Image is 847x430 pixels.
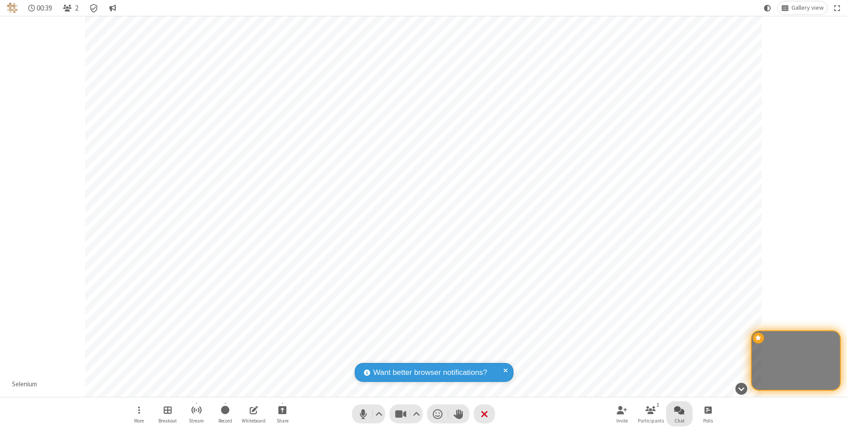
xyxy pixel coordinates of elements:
[778,1,827,15] button: Change layout
[7,3,18,13] img: QA Selenium DO NOT DELETE OR CHANGE
[732,378,750,399] button: Hide
[154,401,181,426] button: Manage Breakout Rooms
[126,401,152,426] button: Open menu
[269,401,296,426] button: Start sharing
[761,1,775,15] button: Using system theme
[666,401,693,426] button: Open chat
[791,4,824,11] span: Gallery view
[105,1,120,15] button: Conversation
[75,4,79,12] span: 2
[831,1,844,15] button: Fullscreen
[212,401,238,426] button: Start recording
[616,418,628,423] span: Invite
[183,401,210,426] button: Start streaming
[390,404,423,423] button: Stop video (⌘+Shift+V)
[427,404,448,423] button: Send a reaction
[352,404,385,423] button: Mute (⌘+Shift+A)
[86,1,102,15] div: Meeting details Encryption enabled
[609,401,635,426] button: Invite participants (⌘+Shift+I)
[242,418,266,423] span: Whiteboard
[158,418,177,423] span: Breakout
[59,1,82,15] button: Open participant list
[703,418,713,423] span: Polls
[474,404,495,423] button: End or leave meeting
[637,401,664,426] button: Open participant list
[240,401,267,426] button: Open shared whiteboard
[9,379,41,389] div: Selenium
[277,418,289,423] span: Share
[373,367,487,378] span: Want better browser notifications?
[654,401,662,409] div: 2
[373,404,385,423] button: Audio settings
[695,401,721,426] button: Open poll
[218,418,232,423] span: Record
[448,404,469,423] button: Raise hand
[638,418,664,423] span: Participants
[411,404,423,423] button: Video setting
[37,4,52,12] span: 00:39
[189,418,204,423] span: Stream
[25,1,56,15] div: Timer
[134,418,144,423] span: More
[675,418,685,423] span: Chat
